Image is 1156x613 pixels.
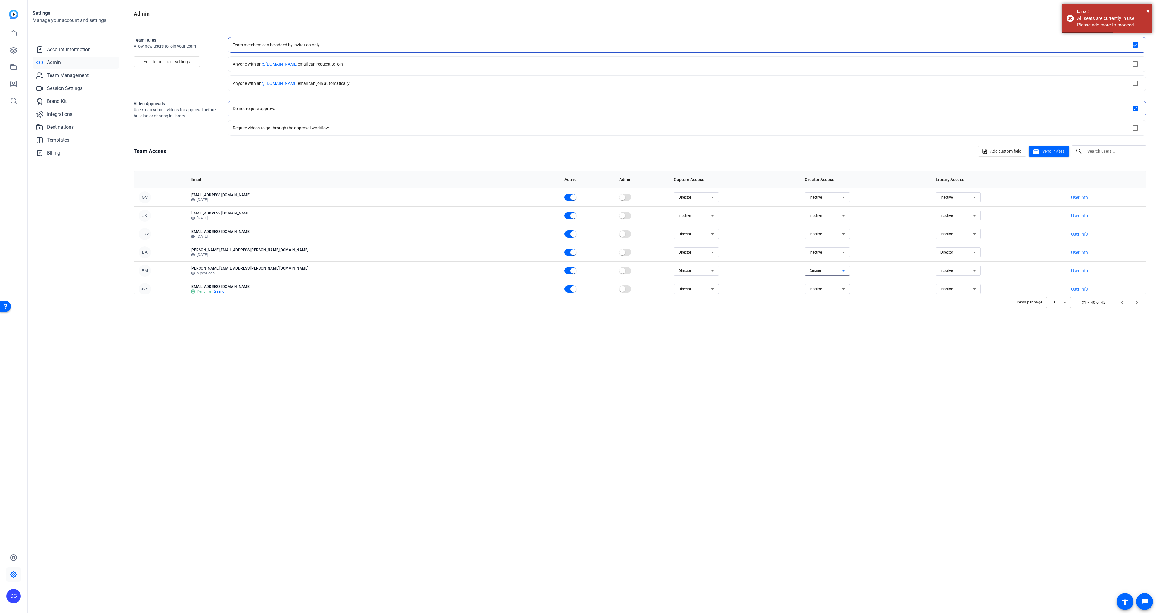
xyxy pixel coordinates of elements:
span: Inactive [940,287,953,291]
p: [PERSON_NAME][EMAIL_ADDRESS][PERSON_NAME][DOMAIN_NAME] [191,266,555,271]
mat-icon: visibility [191,216,195,220]
mat-icon: visibility [191,252,195,257]
th: Creator Access [800,171,931,188]
a: Account Information [33,44,119,56]
a: Integrations [33,108,119,120]
button: User Info [1067,265,1092,276]
button: Send invites [1029,146,1069,157]
div: Require videos to go through the approval workflow [233,125,329,131]
div: JVS [139,283,151,295]
a: Session Settings [33,82,119,94]
button: Next page [1130,295,1144,310]
span: User Info [1071,194,1088,200]
th: Capture Access [669,171,800,188]
button: User Info [1067,192,1092,203]
h1: Settings [33,10,119,17]
div: Anyone with an email can request to join [233,61,343,67]
span: Director [679,232,691,236]
span: Inactive [940,214,953,218]
mat-icon: visibility [191,234,195,239]
a: Admin [33,57,119,69]
h2: Team Rules [134,37,218,43]
span: Director [679,287,691,291]
p: [DATE] [191,252,555,257]
button: User Info [1067,229,1092,239]
span: Inactive [940,195,953,199]
a: Team Management [33,69,119,82]
h1: Team Access [134,147,166,156]
span: Destinations [47,124,74,131]
a: Destinations [33,121,119,133]
div: HDV [139,228,151,240]
div: Items per page: [1017,299,1043,305]
span: User Info [1071,249,1088,255]
span: Edit default user settings [144,56,190,67]
span: Inactive [810,250,822,254]
span: Director [679,195,691,199]
span: Inactive [810,195,822,199]
mat-icon: visibility [191,197,195,202]
div: Team members can be added by invitation only [233,42,320,48]
span: Inactive [679,214,691,218]
span: Resend [213,289,225,294]
button: Add custom field [978,146,1026,157]
mat-icon: message [1141,598,1148,605]
p: [DATE] [191,197,555,202]
span: User Info [1071,231,1088,237]
a: Brand Kit [33,95,119,107]
span: Creator [810,269,821,273]
th: Active [560,171,614,188]
div: BA [139,246,151,258]
p: [EMAIL_ADDRESS][DOMAIN_NAME] [191,284,555,289]
span: Director [679,250,691,254]
span: User Info [1071,286,1088,292]
p: a year ago [191,271,555,276]
span: Billing [47,149,60,157]
span: Admin [47,59,61,66]
span: Allow new users to join your team [134,43,218,49]
button: Previous page [1115,295,1130,310]
span: Director [679,269,691,273]
span: @[DOMAIN_NAME] [262,81,298,86]
span: Brand Kit [47,98,67,105]
a: Templates [33,134,119,146]
div: SG [6,589,21,603]
h2: Video Approvals [134,101,218,107]
button: Close [1146,6,1150,15]
img: blue-gradient.svg [9,10,18,19]
span: User Info [1071,213,1088,219]
span: Integrations [47,111,72,118]
input: Search users... [1087,148,1142,155]
button: User Info [1067,210,1092,221]
th: Library Access [931,171,1062,188]
span: Send invites [1042,148,1064,155]
mat-icon: accessibility [1121,598,1129,605]
mat-icon: mail [1032,148,1040,155]
span: @[DOMAIN_NAME] [262,62,298,66]
span: Account Information [47,46,91,53]
mat-icon: visibility [191,271,195,276]
span: Session Settings [47,85,82,92]
span: × [1146,7,1150,14]
div: JK [139,210,151,222]
div: 31 – 40 of 42 [1082,300,1105,306]
th: Admin [614,171,669,188]
p: [EMAIL_ADDRESS][DOMAIN_NAME] [191,229,555,234]
p: [EMAIL_ADDRESS][DOMAIN_NAME] [191,193,555,197]
mat-icon: search [1072,148,1086,155]
button: User Info [1067,247,1092,258]
span: Inactive [810,232,822,236]
span: Inactive [810,214,822,218]
p: [EMAIL_ADDRESS][DOMAIN_NAME] [191,211,555,216]
span: Team Management [47,72,89,79]
div: RM [139,265,151,277]
div: Anyone with an email can join automatically [233,80,350,86]
span: User Info [1071,268,1088,274]
span: Inactive [940,232,953,236]
div: Do not require approval [233,106,276,112]
div: All seats are currently in use. Please add more to proceed. [1077,15,1148,29]
p: [DATE] [191,234,555,239]
p: [PERSON_NAME][EMAIL_ADDRESS][PERSON_NAME][DOMAIN_NAME] [191,248,555,252]
button: User Info [1067,284,1092,294]
button: Edit default user settings [134,56,200,67]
